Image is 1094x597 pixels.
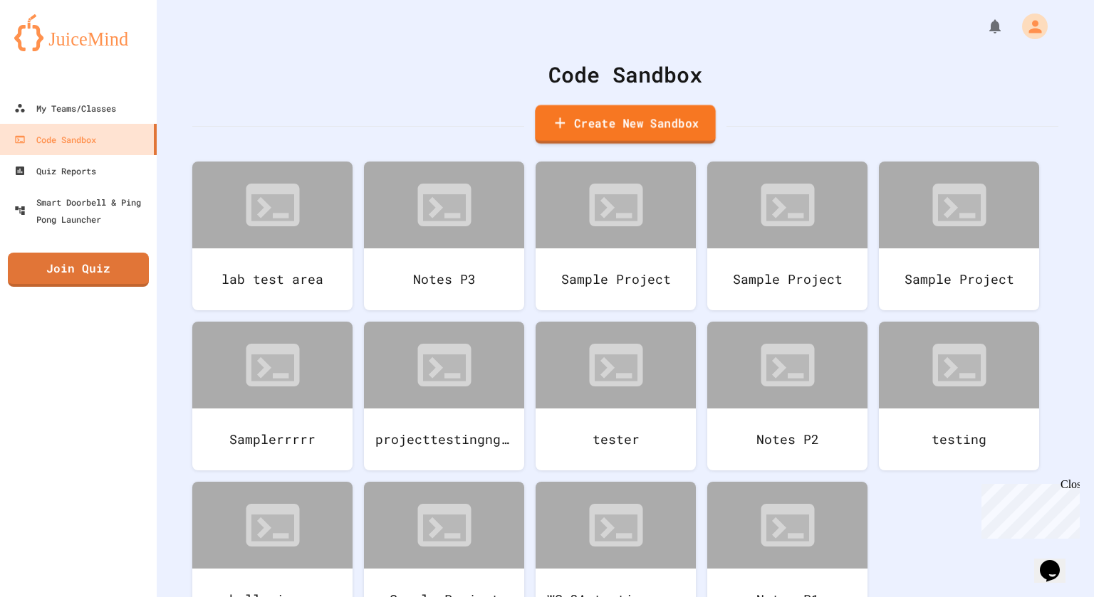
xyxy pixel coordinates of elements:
div: Sample Project [536,248,696,310]
div: Code Sandbox [14,131,96,148]
a: testing [879,322,1039,470]
div: Code Sandbox [192,58,1058,90]
a: Sample Project [536,162,696,310]
div: Notes P3 [364,248,524,310]
a: lab test area [192,162,353,310]
div: Sample Project [707,248,868,310]
div: lab test area [192,248,353,310]
div: Quiz Reports [14,162,96,179]
a: Join Quiz [8,253,149,287]
div: Notes P2 [707,408,868,470]
div: My Notifications [960,14,1007,38]
div: projecttestingnggggggggggggggngnngngng [364,408,524,470]
a: tester [536,322,696,470]
a: Sample Project [879,162,1039,310]
div: testing [879,408,1039,470]
div: tester [536,408,696,470]
div: My Teams/Classes [14,100,116,117]
iframe: chat widget [1034,540,1080,583]
div: Sample Project [879,248,1039,310]
div: Chat with us now!Close [6,6,98,90]
img: logo-orange.svg [14,14,142,51]
a: Notes P3 [364,162,524,310]
div: Samplerrrrr [192,408,353,470]
a: Sample Project [707,162,868,310]
a: Create New Sandbox [535,105,716,144]
div: My Account [1007,10,1051,43]
a: Samplerrrrr [192,322,353,470]
a: projecttestingnggggggggggggggngnngngng [364,322,524,470]
a: Notes P2 [707,322,868,470]
iframe: chat widget [976,478,1080,539]
div: Smart Doorbell & Ping Pong Launcher [14,194,151,228]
